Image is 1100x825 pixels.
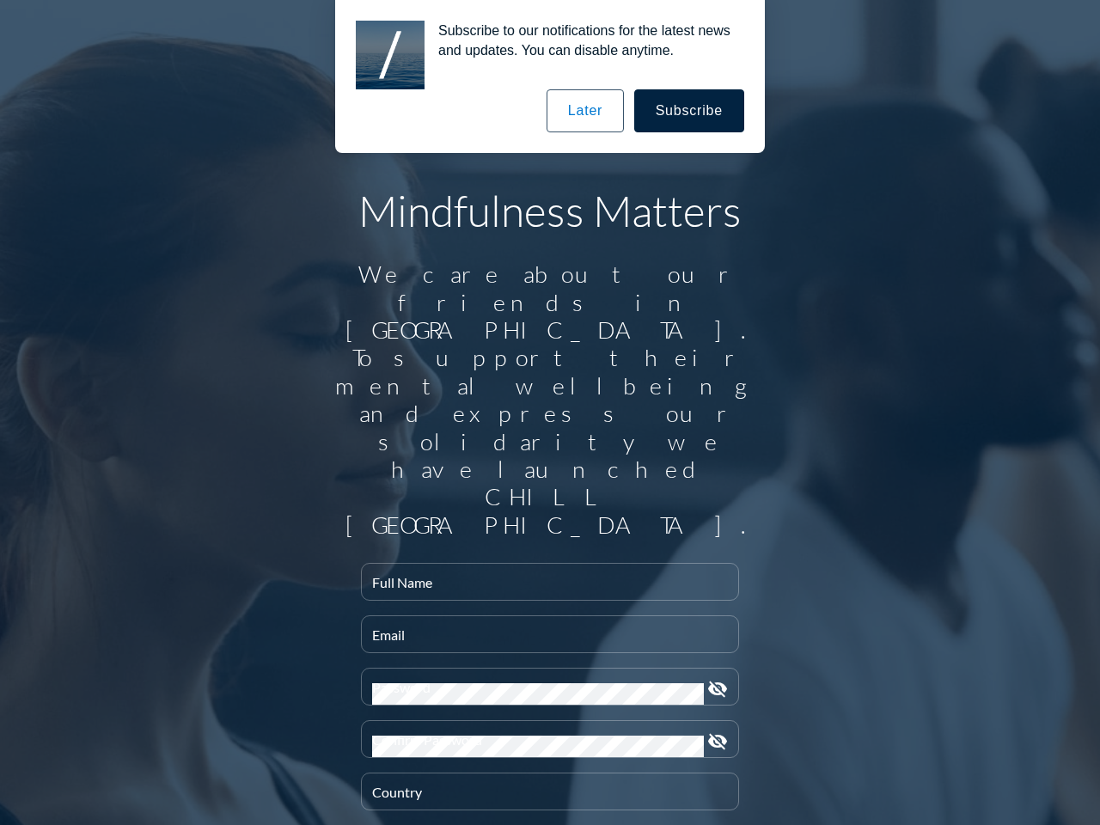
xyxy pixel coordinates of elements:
i: visibility_off [707,731,728,752]
div: We care about our friends in [GEOGRAPHIC_DATA]. To support their mental wellbeing and express our... [327,260,773,539]
button: Subscribe [634,89,744,132]
button: Later [547,89,624,132]
img: notification icon [356,21,425,89]
input: Confirm Password [372,736,704,757]
input: Password [372,683,704,705]
h1: Mindfulness Matters [327,185,773,236]
input: Email [372,631,728,652]
i: visibility_off [707,679,728,700]
div: Subscribe to our notifications for the latest news and updates. You can disable anytime. [425,21,744,60]
input: Full Name [372,578,728,600]
input: Country [372,788,728,810]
